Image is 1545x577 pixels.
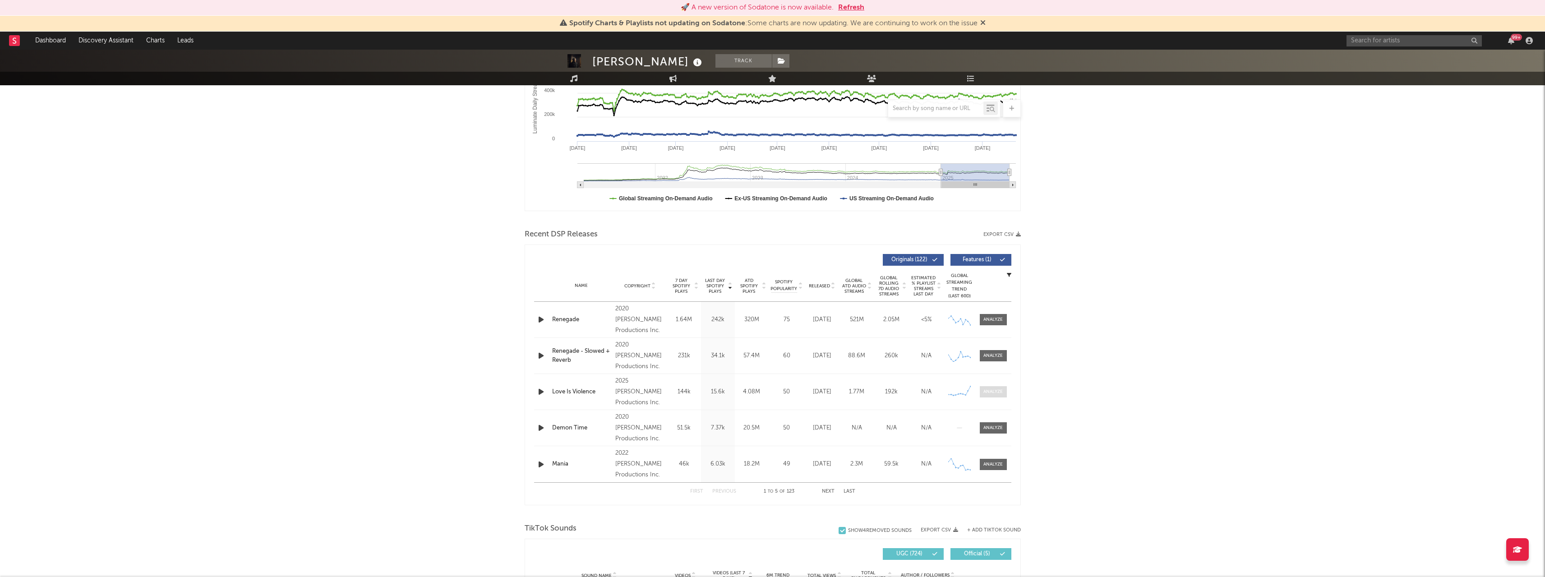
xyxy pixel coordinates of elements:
[719,145,735,151] text: [DATE]
[737,278,761,294] span: ATD Spotify Plays
[552,424,611,433] a: Demon Time
[715,54,772,68] button: Track
[821,145,837,151] text: [DATE]
[669,388,699,397] div: 144k
[842,460,872,469] div: 2.3M
[703,388,733,397] div: 15.6k
[771,351,802,360] div: 60
[911,275,936,297] span: Estimated % Playlist Streams Last Day
[734,195,827,202] text: Ex-US Streaming On-Demand Audio
[737,388,766,397] div: 4.08M
[883,548,944,560] button: UGC(724)
[876,424,907,433] div: N/A
[615,304,664,336] div: 2020 [PERSON_NAME] Productions Inc.
[983,232,1021,237] button: Export CSV
[552,282,611,289] div: Name
[838,2,864,13] button: Refresh
[615,340,664,372] div: 2020 [PERSON_NAME] Productions Inc.
[974,145,990,151] text: [DATE]
[140,32,171,50] a: Charts
[669,424,699,433] div: 51.5k
[615,448,664,480] div: 2022 [PERSON_NAME] Productions Inc.
[552,388,611,397] a: Love Is Violence
[921,527,958,533] button: Export CSV
[669,315,699,324] div: 1.64M
[807,424,837,433] div: [DATE]
[770,279,797,292] span: Spotify Popularity
[888,105,983,112] input: Search by song name or URL
[552,460,611,469] a: Mania
[544,88,555,93] text: 400k
[552,347,611,365] div: Renegade - Slowed + Reverb
[950,548,1011,560] button: Official(5)
[807,351,837,360] div: [DATE]
[569,20,745,27] span: Spotify Charts & Playlists not updating on Sodatone
[669,351,699,360] div: 231k
[842,315,872,324] div: 521M
[967,528,1021,533] button: + Add TikTok Sound
[1511,34,1522,41] div: 99 +
[844,489,855,494] button: Last
[525,523,576,534] span: TikTok Sounds
[737,460,766,469] div: 18.2M
[552,315,611,324] a: Renegade
[876,351,907,360] div: 260k
[703,315,733,324] div: 242k
[703,460,733,469] div: 6.03k
[980,20,986,27] span: Dismiss
[569,20,978,27] span: : Some charts are now updating. We are continuing to work on the issue
[768,489,773,494] span: to
[525,229,598,240] span: Recent DSP Releases
[876,388,907,397] div: 192k
[807,315,837,324] div: [DATE]
[737,315,766,324] div: 320M
[712,489,736,494] button: Previous
[771,460,802,469] div: 49
[956,551,998,557] span: Official ( 5 )
[737,424,766,433] div: 20.5M
[958,528,1021,533] button: + Add TikTok Sound
[911,460,941,469] div: N/A
[771,388,802,397] div: 50
[842,388,872,397] div: 1.77M
[807,460,837,469] div: [DATE]
[849,195,934,202] text: US Streaming On-Demand Audio
[552,136,554,141] text: 0
[923,145,939,151] text: [DATE]
[911,315,941,324] div: <5%
[771,315,802,324] div: 75
[1508,37,1514,44] button: 99+
[615,376,664,408] div: 2025 [PERSON_NAME] Productions Inc.
[754,486,804,497] div: 1 5 123
[911,424,941,433] div: N/A
[822,489,835,494] button: Next
[876,460,907,469] div: 59.5k
[956,257,998,263] span: Features ( 1 )
[624,283,650,289] span: Copyright
[171,32,200,50] a: Leads
[621,145,637,151] text: [DATE]
[911,351,941,360] div: N/A
[669,278,693,294] span: 7 Day Spotify Plays
[871,145,887,151] text: [DATE]
[950,254,1011,266] button: Features(1)
[703,351,733,360] div: 34.1k
[737,351,766,360] div: 57.4M
[876,315,907,324] div: 2.05M
[72,32,140,50] a: Discovery Assistant
[911,388,941,397] div: N/A
[842,278,867,294] span: Global ATD Audio Streams
[842,351,872,360] div: 88.6M
[848,528,912,534] div: Show 4 Removed Sounds
[771,424,802,433] div: 50
[668,145,683,151] text: [DATE]
[569,145,585,151] text: [DATE]
[809,283,830,289] span: Released
[619,195,713,202] text: Global Streaming On-Demand Audio
[779,489,785,494] span: of
[29,32,72,50] a: Dashboard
